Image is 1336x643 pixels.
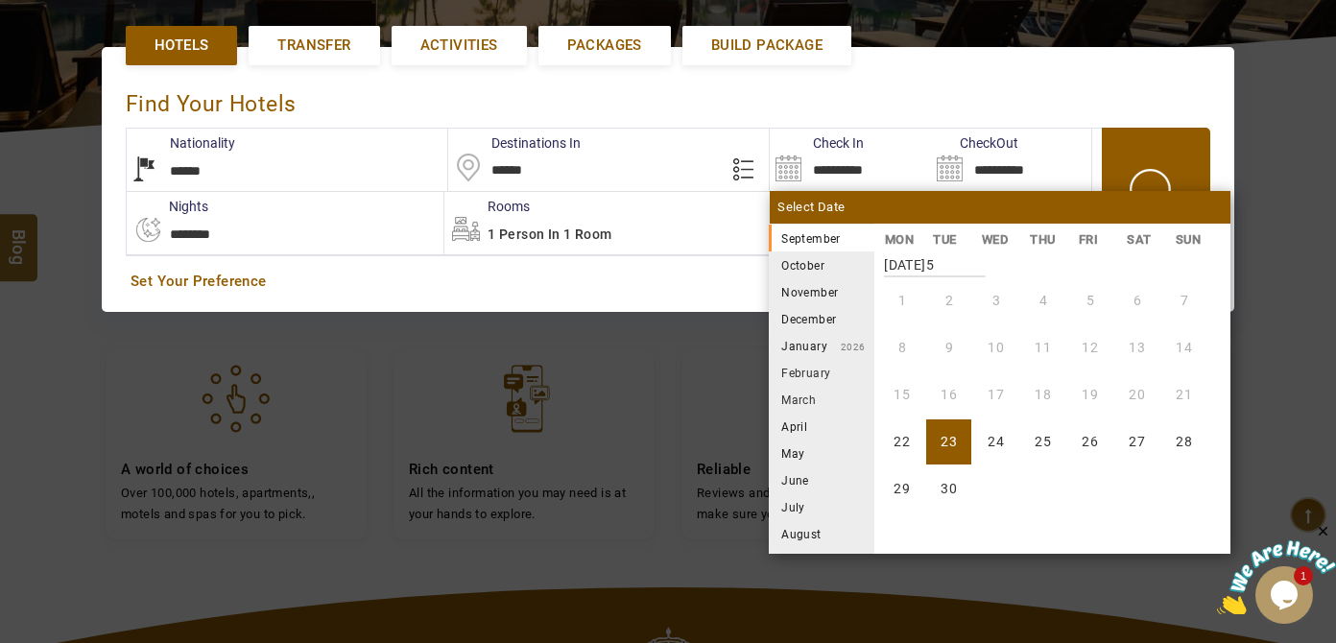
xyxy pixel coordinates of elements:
span: Activities [420,36,498,56]
li: February [769,359,874,386]
li: THU [1020,229,1069,250]
li: October [769,251,874,278]
li: September [769,225,874,251]
a: Transfer [249,26,379,65]
a: Set Your Preference [131,272,1205,292]
input: Search [770,129,930,191]
li: FRI [1068,229,1117,250]
label: nights [126,197,208,216]
li: May [769,440,874,466]
li: January [769,332,874,359]
li: July [769,493,874,520]
iframe: chat widget [1217,523,1336,614]
span: Transfer [277,36,350,56]
li: Monday, 22 September 2025 [879,419,924,464]
li: SUN [1165,229,1214,250]
span: Hotels [155,36,208,56]
label: Check In [770,133,864,153]
li: June [769,466,874,493]
li: March [769,386,874,413]
small: 2026 [827,342,866,352]
li: Saturday, 27 September 2025 [1114,419,1159,464]
li: August [769,520,874,547]
li: Tuesday, 30 September 2025 [926,466,971,512]
li: April [769,413,874,440]
small: 2025 [841,234,975,245]
input: Search [931,129,1091,191]
a: Packages [538,26,671,65]
label: Nationality [127,133,235,153]
li: December [769,305,874,332]
label: CheckOut [931,133,1018,153]
span: 1 Person in 1 Room [488,226,611,242]
li: Monday, 29 September 2025 [879,466,924,512]
div: Select Date [770,191,1230,224]
li: Friday, 26 September 2025 [1067,419,1112,464]
label: Rooms [444,197,530,216]
li: TUE [923,229,972,250]
li: November [769,278,874,305]
a: Hotels [126,26,237,65]
a: Activities [392,26,527,65]
div: Find Your Hotels [126,71,1210,128]
label: Destinations In [448,133,581,153]
li: MON [874,229,923,250]
li: Thursday, 25 September 2025 [1020,419,1065,464]
li: WED [971,229,1020,250]
a: Build Package [682,26,851,65]
span: Packages [567,36,642,56]
li: SAT [1117,229,1166,250]
span: Build Package [711,36,823,56]
li: Sunday, 28 September 2025 [1161,419,1206,464]
li: Tuesday, 23 September 2025 [926,419,971,464]
strong: [DATE]5 [884,243,986,277]
li: Wednesday, 24 September 2025 [973,419,1018,464]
